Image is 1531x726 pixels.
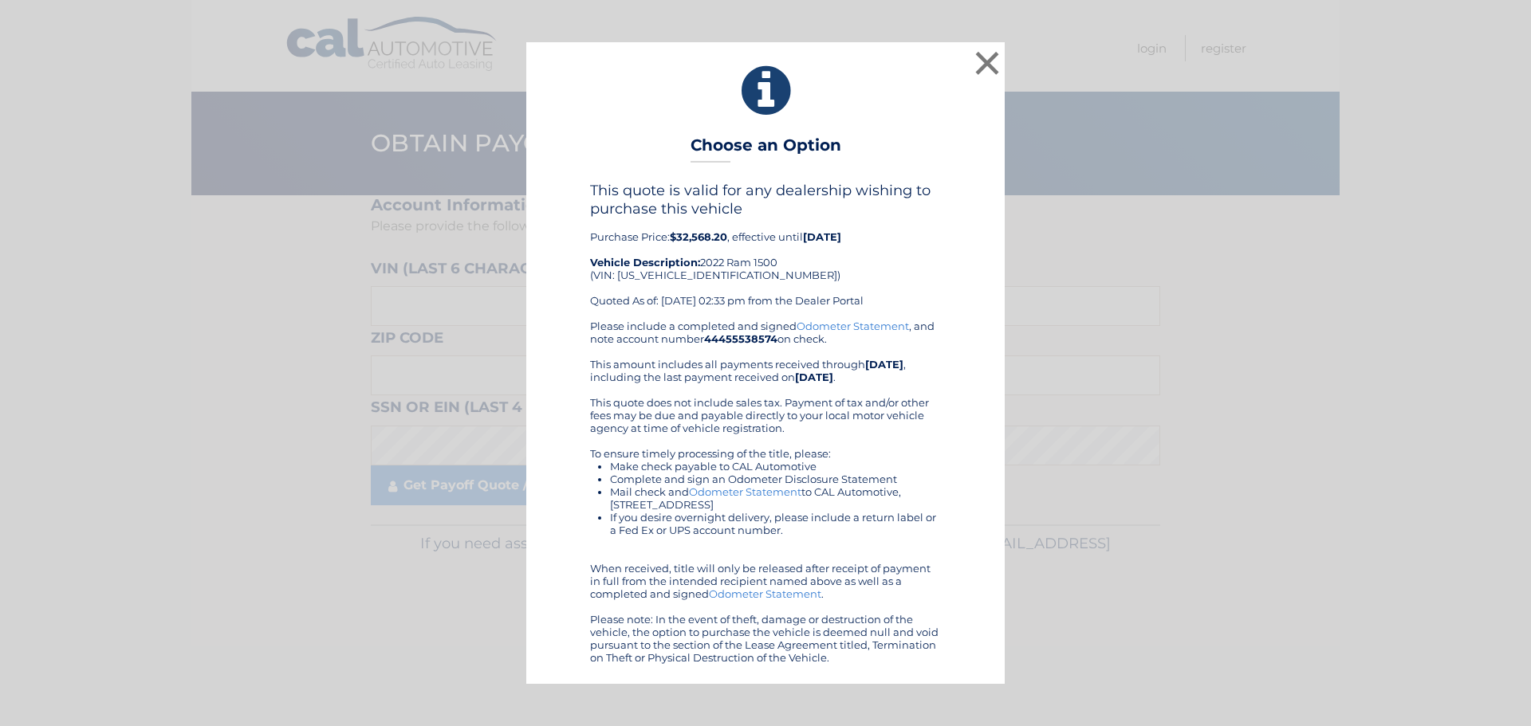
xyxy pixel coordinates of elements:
[590,320,941,664] div: Please include a completed and signed , and note account number on check. This amount includes al...
[691,135,841,163] h3: Choose an Option
[971,47,1003,79] button: ×
[709,587,821,600] a: Odometer Statement
[610,485,941,511] li: Mail check and to CAL Automotive, [STREET_ADDRESS]
[590,182,941,319] div: Purchase Price: , effective until 2022 Ram 1500 (VIN: [US_VEHICLE_IDENTIFICATION_NUMBER]) Quoted ...
[590,256,700,269] strong: Vehicle Description:
[590,182,941,217] h4: This quote is valid for any dealership wishing to purchase this vehicle
[610,460,941,473] li: Make check payable to CAL Automotive
[803,230,841,243] b: [DATE]
[610,473,941,485] li: Complete and sign an Odometer Disclosure Statement
[610,511,941,536] li: If you desire overnight delivery, please include a return label or a Fed Ex or UPS account number.
[797,320,909,332] a: Odometer Statement
[704,332,777,345] b: 44455538574
[795,371,833,383] b: [DATE]
[689,485,801,498] a: Odometer Statement
[865,358,903,371] b: [DATE]
[670,230,727,243] b: $32,568.20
